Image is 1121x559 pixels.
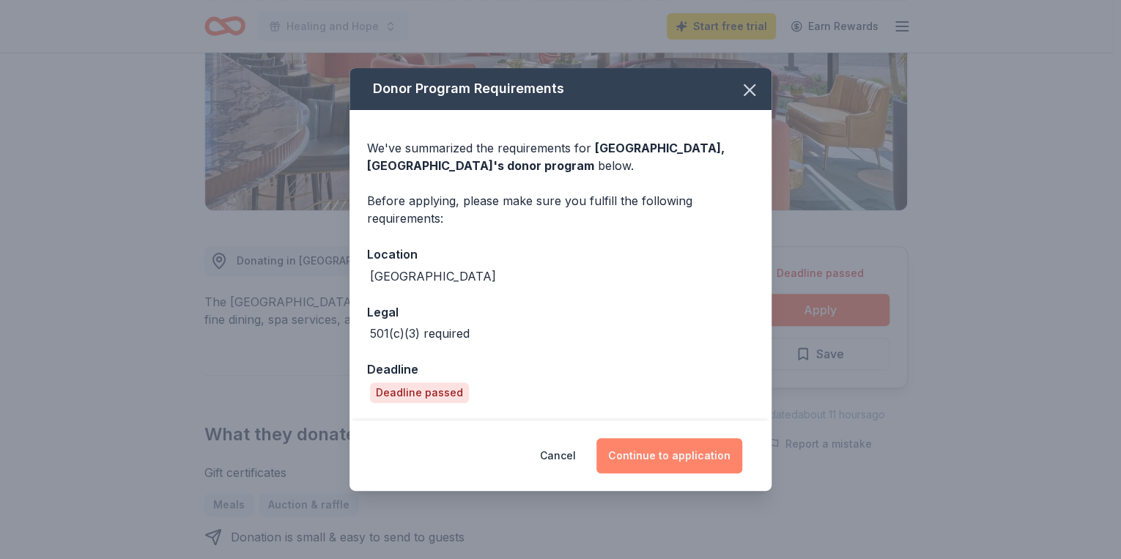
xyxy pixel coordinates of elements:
button: Continue to application [596,438,742,473]
button: Cancel [540,438,576,473]
div: Before applying, please make sure you fulfill the following requirements: [367,192,754,227]
div: Location [367,245,754,264]
div: Deadline passed [370,382,469,403]
div: We've summarized the requirements for below. [367,139,754,174]
div: Legal [367,303,754,322]
div: Deadline [367,360,754,379]
div: Donor Program Requirements [349,68,772,110]
div: [GEOGRAPHIC_DATA] [370,267,496,285]
div: 501(c)(3) required [370,325,470,342]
